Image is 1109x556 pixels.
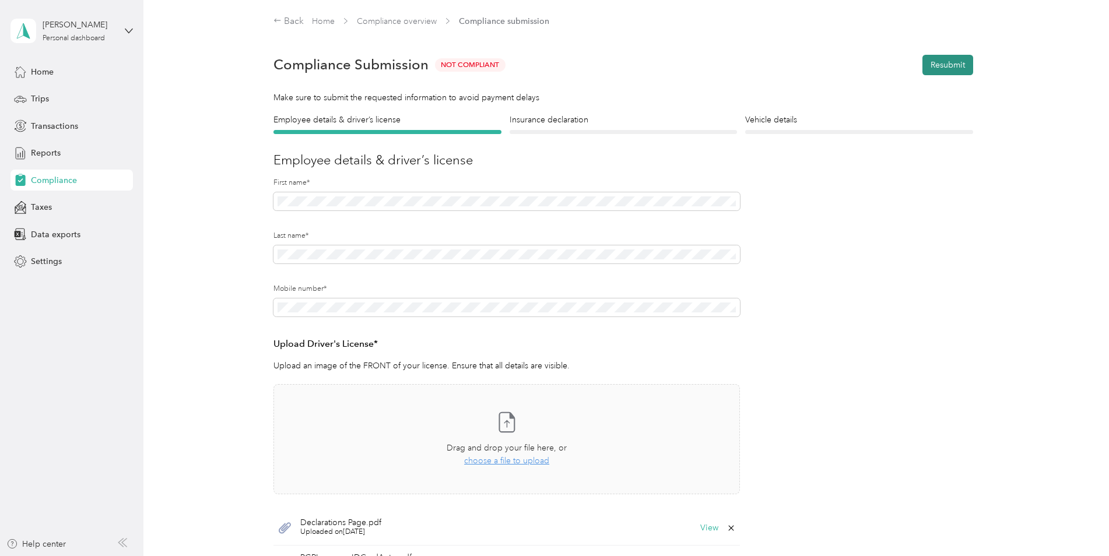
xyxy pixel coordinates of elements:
[464,456,549,466] span: choose a file to upload
[6,538,66,550] button: Help center
[31,174,77,186] span: Compliance
[31,228,80,241] span: Data exports
[273,57,429,73] h1: Compliance Submission
[700,524,718,532] button: View
[43,19,115,31] div: [PERSON_NAME]
[31,66,54,78] span: Home
[300,519,381,527] span: Declarations Page.pdf
[273,337,740,351] h3: Upload Driver's License*
[273,92,973,104] div: Make sure to submit the requested information to avoid payment delays
[459,15,549,27] span: Compliance submission
[273,114,501,126] h4: Employee details & driver’s license
[273,15,304,29] div: Back
[43,35,105,42] div: Personal dashboard
[31,201,52,213] span: Taxes
[447,443,567,453] span: Drag and drop your file here, or
[273,178,740,188] label: First name*
[510,114,738,126] h4: Insurance declaration
[435,58,506,72] span: Not Compliant
[31,93,49,105] span: Trips
[922,55,973,75] button: Resubmit
[745,114,973,126] h4: Vehicle details
[300,527,381,537] span: Uploaded on [DATE]
[273,360,740,372] p: Upload an image of the FRONT of your license. Ensure that all details are visible.
[1044,491,1109,556] iframe: Everlance-gr Chat Button Frame
[31,120,78,132] span: Transactions
[312,16,335,26] a: Home
[273,150,973,170] h3: Employee details & driver’s license
[31,147,61,159] span: Reports
[357,16,437,26] a: Compliance overview
[31,255,62,268] span: Settings
[273,231,740,241] label: Last name*
[273,284,740,294] label: Mobile number*
[274,385,739,494] span: Drag and drop your file here, orchoose a file to upload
